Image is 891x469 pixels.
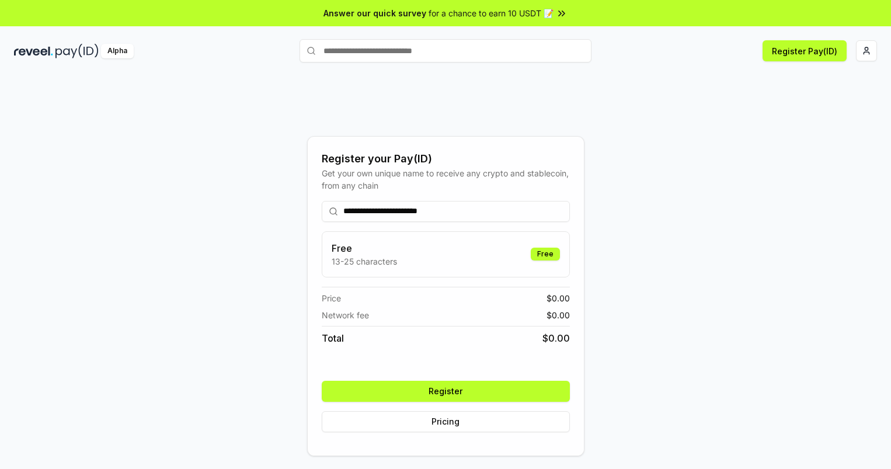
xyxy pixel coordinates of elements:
[322,292,341,304] span: Price
[531,248,560,260] div: Free
[55,44,99,58] img: pay_id
[332,241,397,255] h3: Free
[322,167,570,192] div: Get your own unique name to receive any crypto and stablecoin, from any chain
[429,7,554,19] span: for a chance to earn 10 USDT 📝
[14,44,53,58] img: reveel_dark
[322,331,344,345] span: Total
[547,309,570,321] span: $ 0.00
[322,411,570,432] button: Pricing
[101,44,134,58] div: Alpha
[542,331,570,345] span: $ 0.00
[322,151,570,167] div: Register your Pay(ID)
[323,7,426,19] span: Answer our quick survey
[322,309,369,321] span: Network fee
[332,255,397,267] p: 13-25 characters
[547,292,570,304] span: $ 0.00
[763,40,847,61] button: Register Pay(ID)
[322,381,570,402] button: Register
